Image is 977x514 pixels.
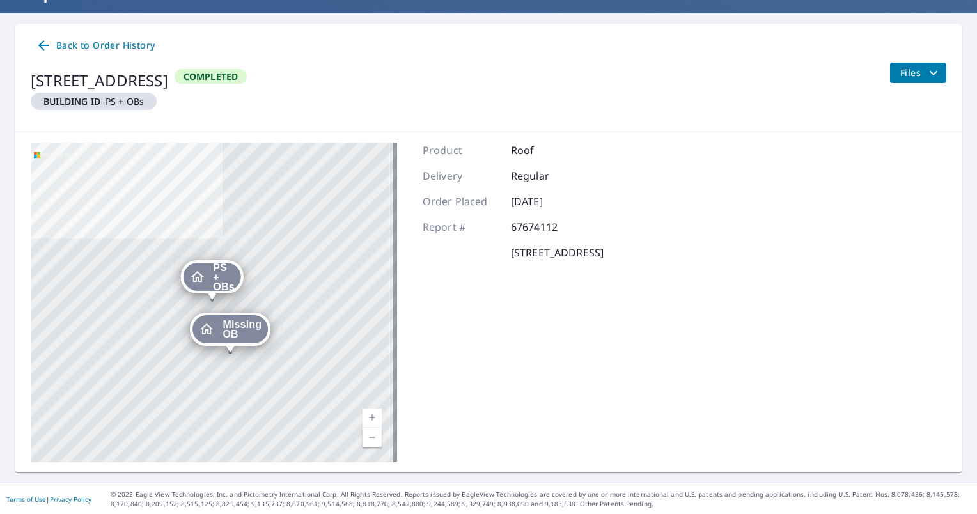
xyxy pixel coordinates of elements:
a: Current Level 17, Zoom Out [363,428,382,447]
button: filesDropdownBtn-67674112 [889,63,946,83]
span: Completed [176,70,246,82]
p: [STREET_ADDRESS] [511,245,604,260]
span: Files [900,65,941,81]
p: Product [423,143,499,158]
a: Back to Order History [31,34,160,58]
p: Regular [511,168,588,183]
div: Dropped pin, building Missing OB, Residential property, 2361 North Perry Park Road Sedalia, CO 80135 [190,313,270,352]
p: Roof [511,143,588,158]
span: Back to Order History [36,38,155,54]
a: Privacy Policy [50,495,91,504]
p: Order Placed [423,194,499,209]
p: Delivery [423,168,499,183]
a: Terms of Use [6,495,46,504]
p: © 2025 Eagle View Technologies, Inc. and Pictometry International Corp. All Rights Reserved. Repo... [111,490,971,509]
p: 67674112 [511,219,588,235]
span: PS + OBs [213,263,234,292]
em: Building ID [43,95,100,107]
span: PS + OBs [36,95,152,107]
p: [DATE] [511,194,588,209]
span: Missing OB [223,320,262,339]
div: Dropped pin, building PS + OBs, Residential property, 2361 North Perry Park Road Sedalia, CO 80135 [180,260,243,300]
p: | [6,495,91,503]
a: Current Level 17, Zoom In [363,409,382,428]
div: [STREET_ADDRESS] [31,69,168,92]
p: Report # [423,219,499,235]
